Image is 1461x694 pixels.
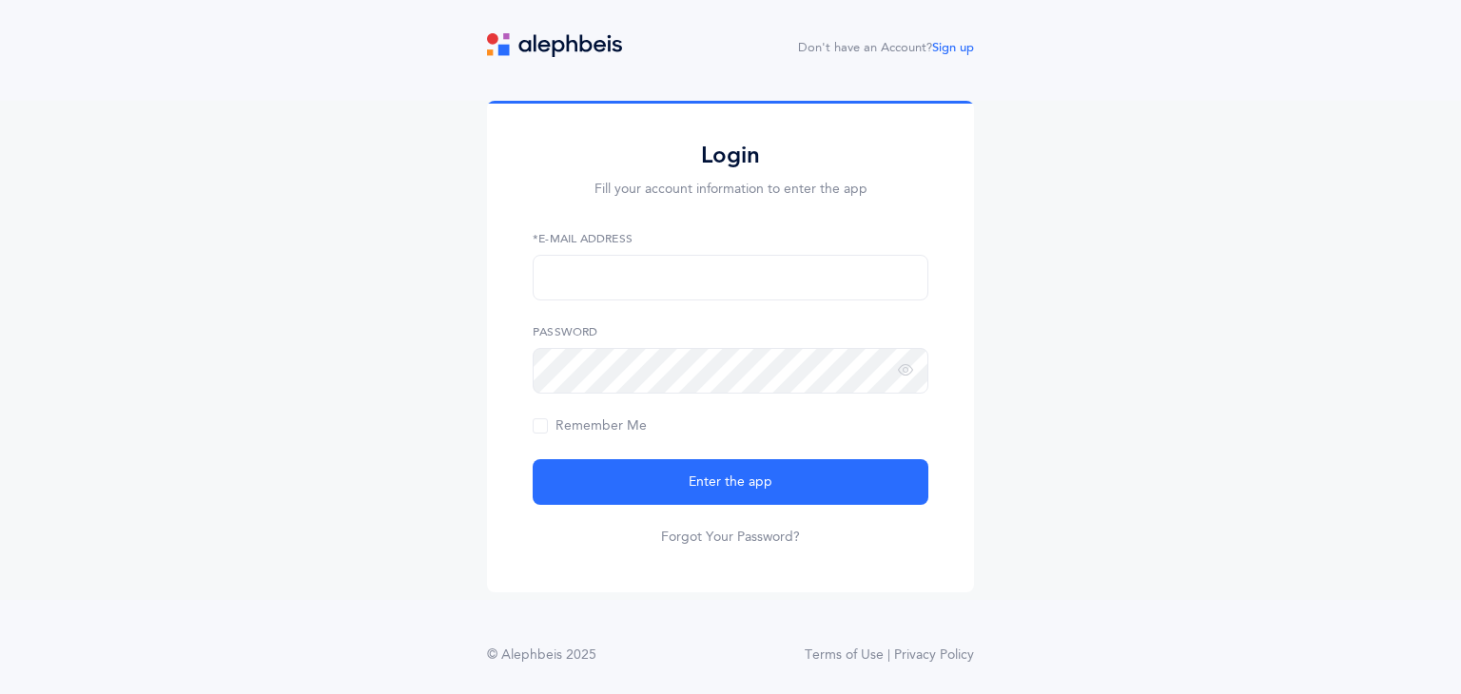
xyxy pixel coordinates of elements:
div: Don't have an Account? [798,39,974,58]
label: *E-Mail Address [533,230,928,247]
p: Fill your account information to enter the app [533,180,928,200]
button: Enter the app [533,459,928,505]
span: Enter the app [689,472,772,492]
div: © Alephbeis 2025 [487,646,596,665]
label: Password [533,323,928,340]
img: logo.svg [487,33,622,57]
a: Forgot Your Password? [661,528,800,547]
a: Sign up [932,41,974,54]
a: Terms of Use | Privacy Policy [805,646,974,665]
h2: Login [533,141,928,170]
span: Remember Me [533,418,647,434]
